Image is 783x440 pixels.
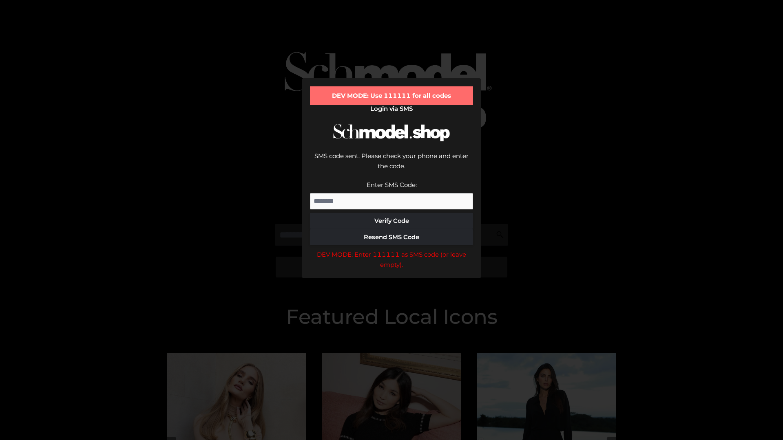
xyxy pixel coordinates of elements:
[310,151,473,180] div: SMS code sent. Please check your phone and enter the code.
[310,86,473,105] div: DEV MODE: Use 111111 for all codes
[310,213,473,229] button: Verify Code
[310,105,473,112] h2: Login via SMS
[310,229,473,245] button: Resend SMS Code
[367,181,417,189] label: Enter SMS Code:
[310,249,473,270] div: DEV MODE: Enter 111111 as SMS code (or leave empty).
[330,117,453,149] img: Schmodel Logo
